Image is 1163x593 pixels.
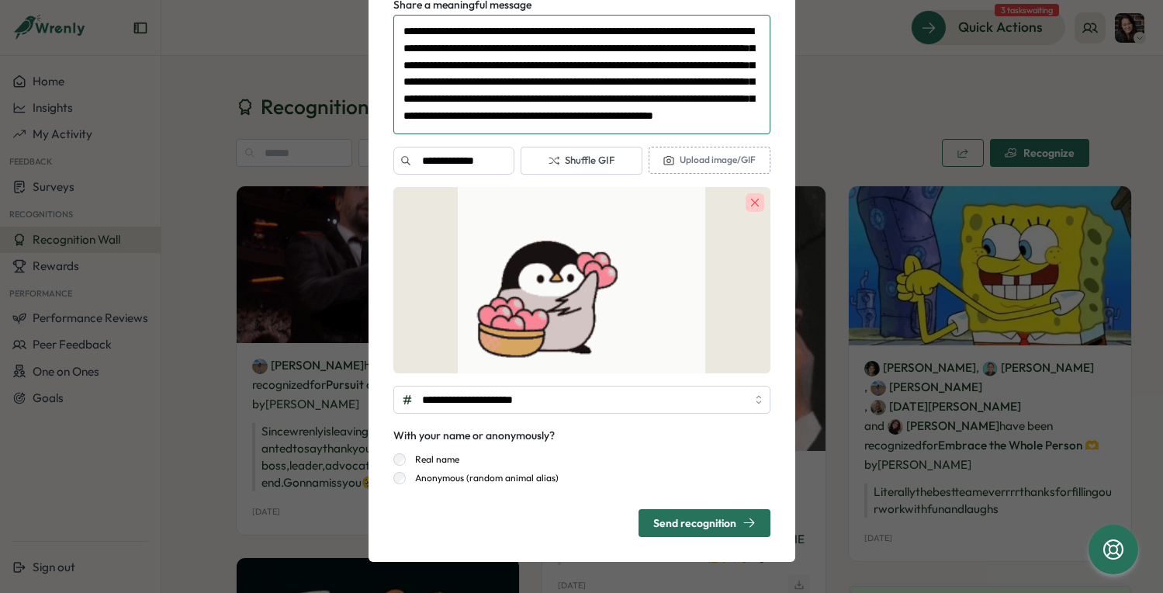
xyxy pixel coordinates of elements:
[406,472,559,484] label: Anonymous (random animal alias)
[548,154,614,168] span: Shuffle GIF
[393,187,770,373] img: gif
[521,147,642,175] button: Shuffle GIF
[393,428,555,445] div: With your name or anonymously?
[653,516,756,529] div: Send recognition
[406,453,459,466] label: Real name
[639,509,770,537] button: Send recognition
